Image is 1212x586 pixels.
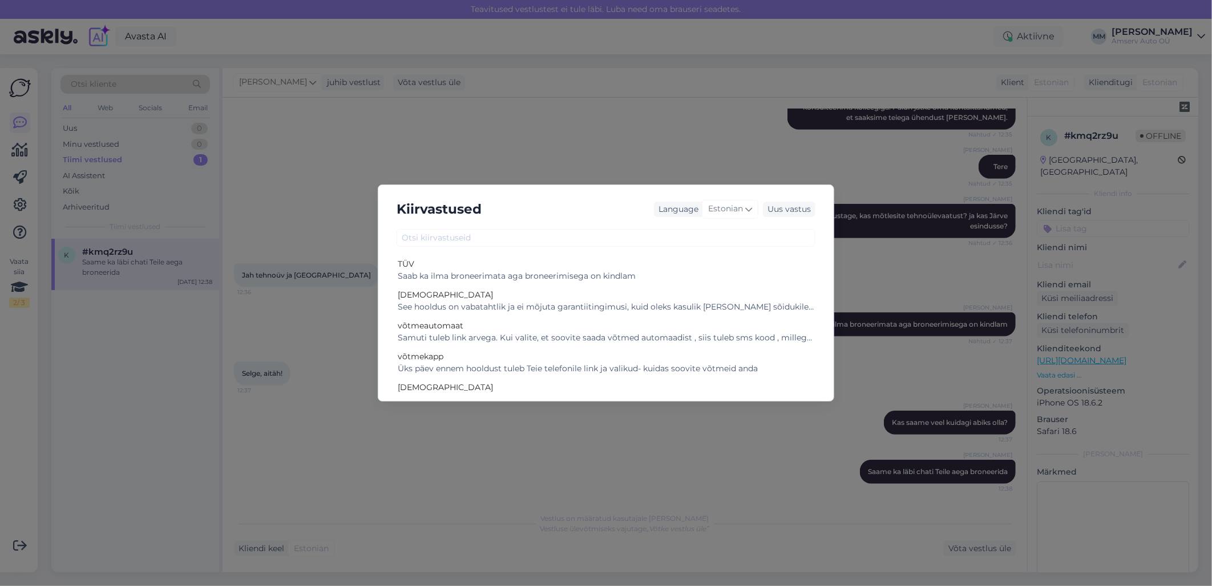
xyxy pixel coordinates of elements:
[398,320,814,332] div: võtmeautomaat
[398,289,814,301] div: [DEMOGRAPHIC_DATA]
[398,258,814,270] div: TÜV
[398,382,814,394] div: [DEMOGRAPHIC_DATA]
[397,199,482,220] h5: Kiirvastused
[398,270,814,282] div: Saab ka ilma broneerimata aga broneerimisega on kindlam
[763,202,815,217] div: Uus vastus
[398,332,814,344] div: Samuti tuleb link arvega. Kui valite, et soovite saada võtmed automaadist , siis tuleb sms kood ,...
[398,363,814,375] div: Üks päev ennem hooldust tuleb Teie telefonile link ja valikud- kuidas soovite võtmeid anda
[708,203,743,215] span: Estonian
[654,203,698,215] div: Language
[398,351,814,363] div: võtmekapp
[398,301,814,313] div: See hooldus on vabatahtlik ja ei mõjuta garantiitingimusi, kuid oleks kasulik [PERSON_NAME] sõidu...
[397,229,815,247] input: Otsi kiirvastuseid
